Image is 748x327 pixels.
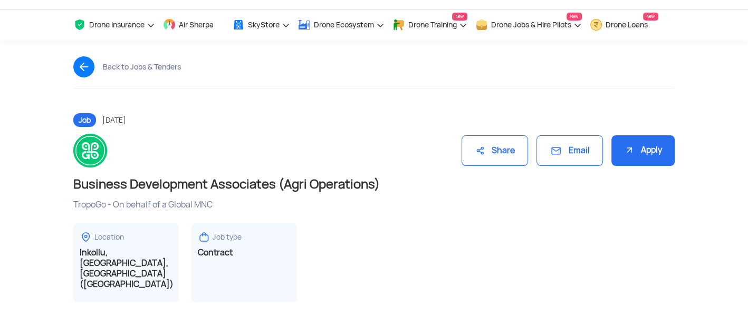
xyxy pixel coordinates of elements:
[392,9,467,41] a: Drone TrainingNew
[248,21,280,29] span: SkyStore
[163,9,224,41] a: Air Sherpa
[179,21,214,29] span: Air Sherpa
[408,21,457,29] span: Drone Training
[232,9,290,41] a: SkyStore
[73,176,675,193] h1: Business Development Associates (Agri Operations)
[536,135,603,166] div: Email
[475,9,582,41] a: Drone Jobs & Hire PilotsNew
[567,13,582,21] span: New
[475,145,485,156] img: ic_share.svg
[73,134,107,167] img: logo.png
[80,231,92,243] img: ic_locationdetail.svg
[73,113,96,127] span: Job
[491,21,571,29] span: Drone Jobs & Hire Pilots
[80,247,172,290] h3: Inkollu, [GEOGRAPHIC_DATA], [GEOGRAPHIC_DATA] ([GEOGRAPHIC_DATA])
[103,63,181,71] div: Back to Jobs & Tenders
[198,231,210,243] img: ic_jobtype.svg
[452,13,467,21] span: New
[298,9,385,41] a: Drone Ecosystem
[606,21,648,29] span: Drone Loans
[590,9,658,41] a: Drone LoansNew
[94,232,124,242] div: Location
[213,232,242,242] div: Job type
[102,115,126,125] span: [DATE]
[611,135,675,166] div: Apply
[624,145,635,155] img: ic_apply.svg
[643,13,658,21] span: New
[462,135,528,166] div: Share
[73,9,155,41] a: Drone Insurance
[314,21,374,29] span: Drone Ecosystem
[73,199,675,211] div: TropoGo - On behalf of a Global MNC
[550,144,562,157] img: ic_mail.svg
[89,21,145,29] span: Drone Insurance
[198,247,291,258] h3: Contract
